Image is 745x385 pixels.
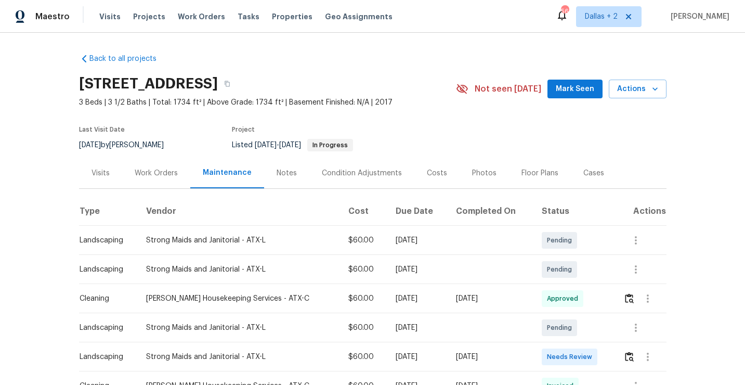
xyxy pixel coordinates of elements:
[396,235,440,246] div: [DATE]
[547,80,603,99] button: Mark Seen
[255,142,277,149] span: [DATE]
[623,344,635,369] button: Review Icon
[80,323,129,333] div: Landscaping
[387,197,448,226] th: Due Date
[146,323,332,333] div: Strong Maids and Janitorial - ATX-L
[218,74,237,93] button: Copy Address
[583,168,604,178] div: Cases
[80,293,129,304] div: Cleaning
[396,323,440,333] div: [DATE]
[340,197,387,226] th: Cost
[396,264,440,275] div: [DATE]
[625,352,634,362] img: Review Icon
[556,83,594,96] span: Mark Seen
[146,264,332,275] div: Strong Maids and Janitorial - ATX-L
[79,197,138,226] th: Type
[623,286,635,311] button: Review Icon
[325,11,393,22] span: Geo Assignments
[146,235,332,246] div: Strong Maids and Janitorial - ATX-L
[238,13,259,20] span: Tasks
[272,11,312,22] span: Properties
[80,264,129,275] div: Landscaping
[521,168,558,178] div: Floor Plans
[348,352,379,362] div: $60.00
[666,11,729,22] span: [PERSON_NAME]
[396,352,440,362] div: [DATE]
[135,168,178,178] div: Work Orders
[203,168,252,178] div: Maintenance
[456,293,525,304] div: [DATE]
[472,168,496,178] div: Photos
[146,293,332,304] div: [PERSON_NAME] Housekeeping Services - ATX-C
[322,168,402,178] div: Condition Adjustments
[547,293,582,304] span: Approved
[615,197,666,226] th: Actions
[255,142,301,149] span: -
[279,142,301,149] span: [DATE]
[456,352,525,362] div: [DATE]
[448,197,533,226] th: Completed On
[133,11,165,22] span: Projects
[625,293,634,303] img: Review Icon
[533,197,615,226] th: Status
[80,352,129,362] div: Landscaping
[348,293,379,304] div: $60.00
[561,6,568,17] div: 56
[277,168,297,178] div: Notes
[475,84,541,94] span: Not seen [DATE]
[138,197,340,226] th: Vendor
[79,139,176,151] div: by [PERSON_NAME]
[79,97,456,108] span: 3 Beds | 3 1/2 Baths | Total: 1734 ft² | Above Grade: 1734 ft² | Basement Finished: N/A | 2017
[427,168,447,178] div: Costs
[348,323,379,333] div: $60.00
[308,142,352,148] span: In Progress
[35,11,70,22] span: Maestro
[146,352,332,362] div: Strong Maids and Janitorial - ATX-L
[396,293,440,304] div: [DATE]
[585,11,618,22] span: Dallas + 2
[79,126,125,133] span: Last Visit Date
[232,142,353,149] span: Listed
[99,11,121,22] span: Visits
[348,235,379,246] div: $60.00
[609,80,666,99] button: Actions
[547,323,576,333] span: Pending
[547,264,576,275] span: Pending
[348,264,379,275] div: $60.00
[617,83,658,96] span: Actions
[79,79,218,89] h2: [STREET_ADDRESS]
[178,11,225,22] span: Work Orders
[92,168,110,178] div: Visits
[547,352,596,362] span: Needs Review
[80,235,129,246] div: Landscaping
[232,126,255,133] span: Project
[79,54,179,64] a: Back to all projects
[547,235,576,246] span: Pending
[79,142,101,149] span: [DATE]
